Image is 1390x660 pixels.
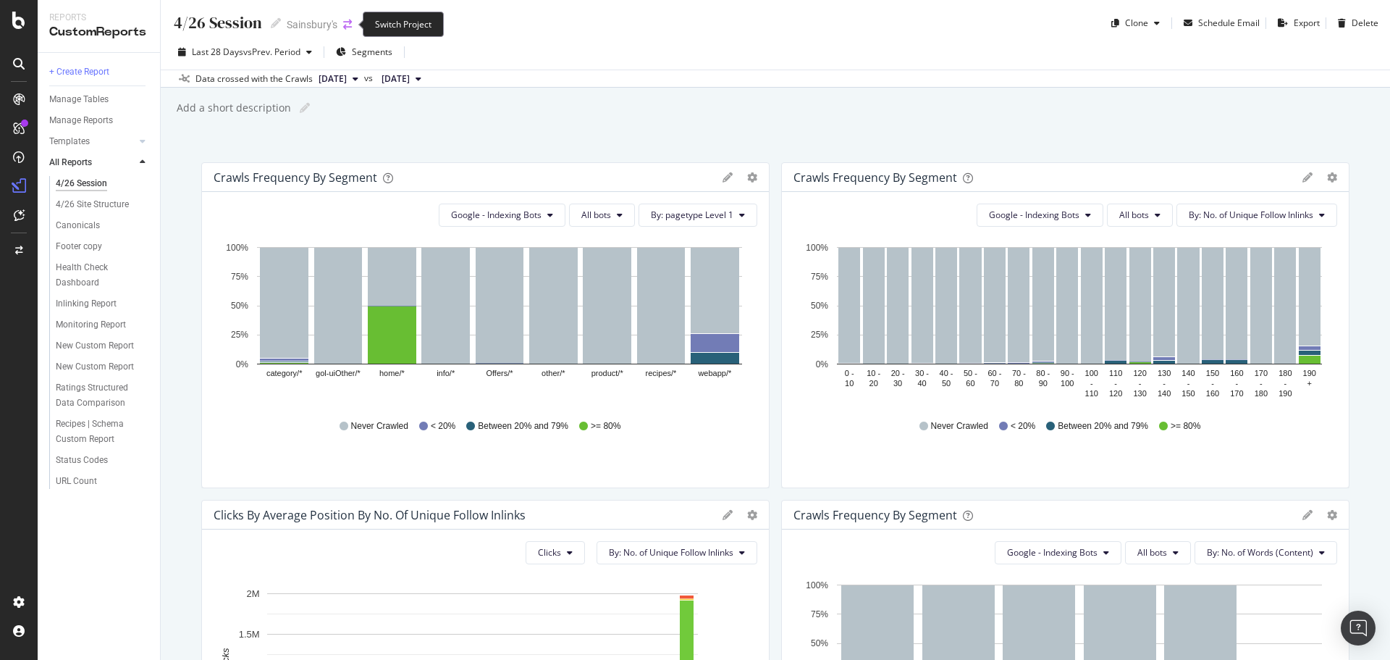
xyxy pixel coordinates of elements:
div: Clone [1125,17,1148,29]
a: Monitoring Report [56,317,150,333]
text: 30 - [915,369,929,377]
span: 2025 Sep. 15th [319,72,347,85]
div: A chart. [214,238,752,406]
text: 150 [1181,389,1195,398]
div: 4/26 Site Structure [56,197,129,212]
svg: A chart. [793,238,1332,406]
div: Crawls Frequency By Segment [793,170,957,185]
i: Edit report name [300,103,310,113]
div: 4/26 Session [172,12,262,34]
text: 100% [226,243,248,253]
button: Segments [330,41,398,64]
text: - [1114,379,1117,388]
text: 160 [1230,369,1243,377]
text: 75% [231,272,248,282]
text: - [1236,379,1239,388]
span: vs Prev. Period [243,46,300,58]
text: 170 [1255,369,1268,377]
text: 140 [1158,389,1171,398]
text: recipes/* [646,369,678,377]
div: gear [747,172,757,183]
text: 160 [1206,389,1219,398]
span: vs [364,72,376,85]
text: Offers/* [486,369,513,377]
div: New Custom Report [56,338,134,354]
text: 25% [811,330,828,340]
text: 150 [1206,369,1219,377]
div: Sainsbury's [287,17,337,32]
text: 50 - [964,369,977,377]
text: 70 [990,379,999,388]
button: Google - Indexing Bots [977,204,1103,227]
button: Export [1272,12,1320,35]
text: 75% [811,272,828,282]
button: By: No. of Unique Follow Inlinks [1176,204,1337,227]
span: Last 28 Days [192,46,243,58]
text: 30 [893,379,902,388]
button: Schedule Email [1178,12,1260,35]
div: Schedule Email [1198,17,1260,29]
button: All bots [569,204,635,227]
a: All Reports [49,155,135,170]
button: [DATE] [313,70,364,88]
text: 140 [1181,369,1195,377]
button: By: No. of Unique Follow Inlinks [597,541,757,564]
a: Canonicals [56,218,150,233]
text: 10 [845,379,854,388]
text: 0% [236,359,249,369]
text: 20 [869,379,878,388]
text: - [1090,379,1093,388]
span: Segments [352,46,392,58]
a: Health Check Dashboard [56,260,150,291]
span: >= 80% [591,420,620,433]
div: Canonicals [56,218,100,233]
div: Delete [1352,17,1378,29]
div: Crawls Frequency By Segment [214,170,377,185]
span: By: No. of Unique Follow Inlinks [1189,209,1313,221]
span: < 20% [1011,420,1035,433]
text: home/* [379,369,405,377]
text: 40 - [940,369,953,377]
a: Ratings Structured Data Comparison [56,380,150,411]
span: By: No. of Unique Follow Inlinks [609,546,733,559]
button: All bots [1125,541,1191,564]
text: 2M [247,588,260,599]
text: 50% [811,301,828,311]
div: Crawls Frequency By SegmentgeargearGoogle - Indexing BotsAll botsBy: No. of Unique Follow Inlinks... [781,162,1349,488]
text: 100 [1061,379,1074,388]
a: Manage Reports [49,113,150,128]
div: Manage Tables [49,92,109,107]
text: 10 - [867,369,880,377]
div: Recipes | Schema Custom Report [56,417,140,447]
text: 130 [1133,389,1146,398]
text: - [1139,379,1142,388]
text: 90 [1039,379,1048,388]
text: 170 [1230,389,1243,398]
div: CustomReports [49,24,148,41]
text: 20 - [891,369,905,377]
text: 100% [806,580,828,590]
text: 60 [966,379,974,388]
text: - [1211,379,1214,388]
a: New Custom Report [56,359,150,375]
div: Add a short description [175,101,291,115]
span: Never Crawled [931,420,988,433]
div: + Create Report [49,64,109,80]
text: - [1187,379,1190,388]
div: 4/26 Session [56,176,107,191]
text: 100 [1085,369,1098,377]
text: 50 [942,379,951,388]
text: 110 [1109,369,1122,377]
span: Between 20% and 79% [1058,420,1148,433]
text: 70 - [1012,369,1026,377]
div: Inlinking Report [56,296,117,312]
text: gol-uiOther/* [316,369,361,377]
button: Last 28 DaysvsPrev. Period [172,41,318,64]
text: 130 [1158,369,1171,377]
div: URL Count [56,474,97,489]
button: Clone [1105,12,1166,35]
span: Google - Indexing Bots [989,209,1079,221]
text: 180 [1279,369,1292,377]
text: 50% [811,638,828,648]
